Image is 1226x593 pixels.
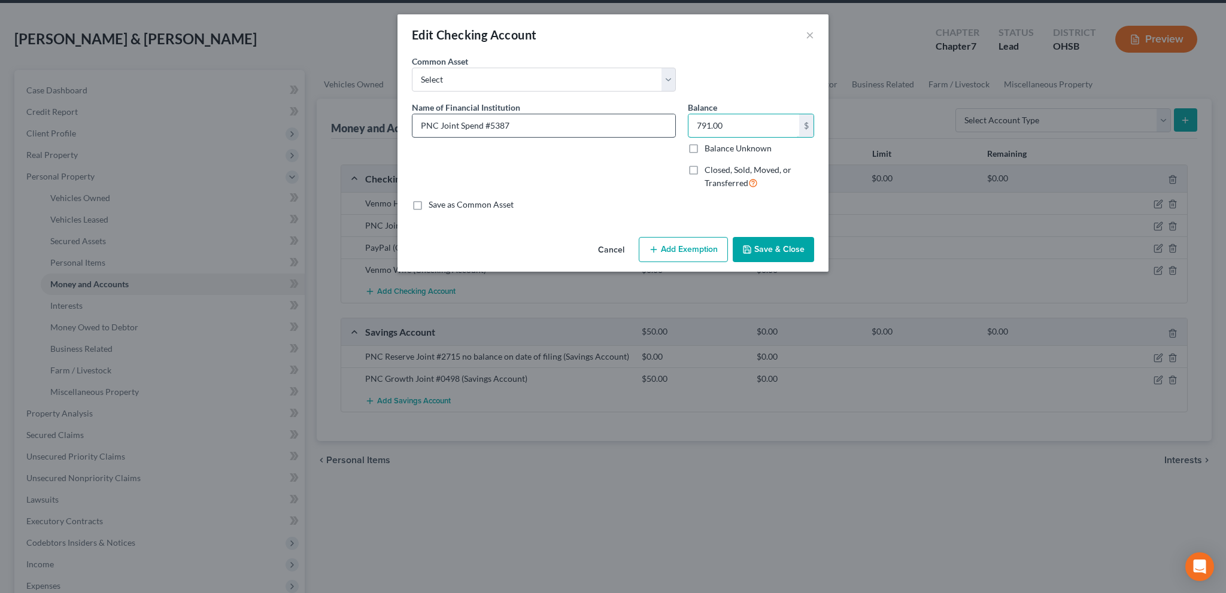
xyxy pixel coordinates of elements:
[799,114,814,137] div: $
[688,101,717,114] label: Balance
[412,102,520,112] span: Name of Financial Institution
[639,237,728,262] button: Add Exemption
[412,114,675,137] input: Enter name...
[806,28,814,42] button: ×
[688,114,799,137] input: 0.00
[429,199,514,211] label: Save as Common Asset
[1185,552,1214,581] div: Open Intercom Messenger
[705,165,791,188] span: Closed, Sold, Moved, or Transferred
[412,26,536,43] div: Edit Checking Account
[733,237,814,262] button: Save & Close
[588,238,634,262] button: Cancel
[412,55,468,68] label: Common Asset
[705,142,772,154] label: Balance Unknown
